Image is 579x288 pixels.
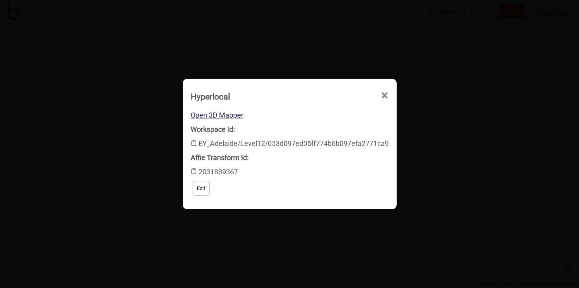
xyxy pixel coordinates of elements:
[191,153,249,162] strong: Affie Transform Id:
[193,181,210,196] button: Edit
[191,122,389,151] div: EY_Adelaide/Level12/053d097ed05ff774b6b097efa2771ca9
[191,111,243,119] a: Open 3D Mapper
[191,125,235,133] strong: Workspace Id:
[191,151,389,179] div: 2031889367
[191,88,230,105] div: Hyperlocal
[380,83,389,109] span: ×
